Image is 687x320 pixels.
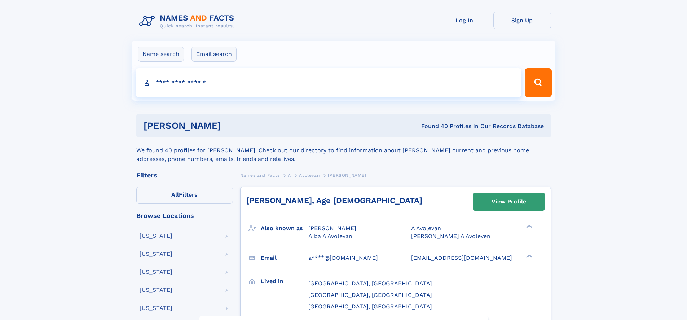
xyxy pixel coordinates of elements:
[191,47,237,62] label: Email search
[308,303,432,310] span: [GEOGRAPHIC_DATA], [GEOGRAPHIC_DATA]
[140,269,172,275] div: [US_STATE]
[140,233,172,239] div: [US_STATE]
[144,121,321,130] h1: [PERSON_NAME]
[246,196,422,205] a: [PERSON_NAME], Age [DEMOGRAPHIC_DATA]
[411,233,490,240] span: [PERSON_NAME] A Avoleven
[473,193,545,210] a: View Profile
[136,137,551,163] div: We found 40 profiles for [PERSON_NAME]. Check out our directory to find information about [PERSON...
[261,275,308,288] h3: Lived in
[493,12,551,29] a: Sign Up
[411,225,441,232] span: A Avolevan
[308,225,356,232] span: [PERSON_NAME]
[524,254,533,258] div: ❯
[138,47,184,62] label: Name search
[261,252,308,264] h3: Email
[308,233,352,240] span: Alba A Avolevan
[308,291,432,298] span: [GEOGRAPHIC_DATA], [GEOGRAPHIC_DATA]
[411,254,512,261] span: [EMAIL_ADDRESS][DOMAIN_NAME]
[171,191,179,198] span: All
[524,224,533,229] div: ❯
[328,173,366,178] span: [PERSON_NAME]
[140,251,172,257] div: [US_STATE]
[136,68,522,97] input: search input
[299,173,320,178] span: Avolevan
[492,193,526,210] div: View Profile
[136,172,233,179] div: Filters
[240,171,280,180] a: Names and Facts
[136,187,233,204] label: Filters
[136,12,240,31] img: Logo Names and Facts
[136,212,233,219] div: Browse Locations
[288,171,291,180] a: A
[140,305,172,311] div: [US_STATE]
[308,280,432,287] span: [GEOGRAPHIC_DATA], [GEOGRAPHIC_DATA]
[436,12,493,29] a: Log In
[140,287,172,293] div: [US_STATE]
[321,122,544,130] div: Found 40 Profiles In Our Records Database
[525,68,551,97] button: Search Button
[261,222,308,234] h3: Also known as
[288,173,291,178] span: A
[299,171,320,180] a: Avolevan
